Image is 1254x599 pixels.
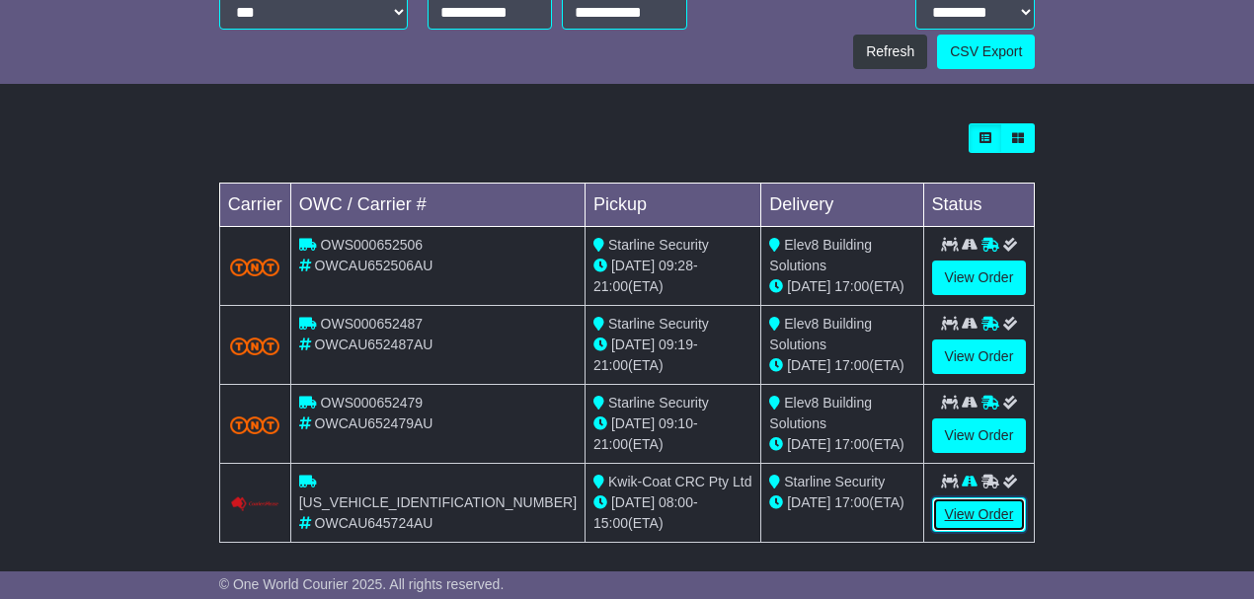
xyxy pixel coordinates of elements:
[315,258,433,273] span: OWCAU652506AU
[321,316,424,332] span: OWS000652487
[608,395,709,411] span: Starline Security
[611,337,655,352] span: [DATE]
[315,337,433,352] span: OWCAU652487AU
[761,184,923,227] td: Delivery
[659,337,693,352] span: 09:19
[853,35,927,69] button: Refresh
[769,395,872,431] span: Elev8 Building Solutions
[769,316,872,352] span: Elev8 Building Solutions
[787,357,830,373] span: [DATE]
[608,316,709,332] span: Starline Security
[769,355,914,376] div: (ETA)
[219,576,505,592] span: © One World Courier 2025. All rights reserved.
[593,413,752,455] div: - (ETA)
[230,496,279,512] img: Couriers_Please.png
[593,515,628,531] span: 15:00
[608,474,751,489] span: Kwik-Coat CRC Pty Ltd
[923,184,1035,227] td: Status
[230,337,279,355] img: TNT_Domestic.png
[769,237,872,273] span: Elev8 Building Solutions
[593,256,752,297] div: - (ETA)
[611,415,655,431] span: [DATE]
[834,278,869,294] span: 17:00
[659,258,693,273] span: 09:28
[611,258,655,273] span: [DATE]
[659,415,693,431] span: 09:10
[937,35,1035,69] a: CSV Export
[593,492,752,534] div: - (ETA)
[932,339,1027,374] a: View Order
[315,415,433,431] span: OWCAU652479AU
[787,436,830,452] span: [DATE]
[593,357,628,373] span: 21:00
[611,494,655,510] span: [DATE]
[608,237,709,253] span: Starline Security
[932,497,1027,532] a: View Order
[834,436,869,452] span: 17:00
[787,494,830,510] span: [DATE]
[219,184,290,227] td: Carrier
[932,261,1027,295] a: View Order
[321,395,424,411] span: OWS000652479
[769,434,914,455] div: (ETA)
[784,474,885,489] span: Starline Security
[230,416,279,434] img: TNT_Domestic.png
[834,357,869,373] span: 17:00
[299,494,577,510] span: [US_VEHICLE_IDENTIFICATION_NUMBER]
[769,276,914,297] div: (ETA)
[932,418,1027,453] a: View Order
[769,492,914,513] div: (ETA)
[787,278,830,294] span: [DATE]
[321,237,424,253] span: OWS000652506
[659,494,693,510] span: 08:00
[230,259,279,276] img: TNT_Domestic.png
[834,494,869,510] span: 17:00
[290,184,585,227] td: OWC / Carrier #
[315,515,433,531] span: OWCAU645724AU
[586,184,761,227] td: Pickup
[593,335,752,376] div: - (ETA)
[593,436,628,452] span: 21:00
[593,278,628,294] span: 21:00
